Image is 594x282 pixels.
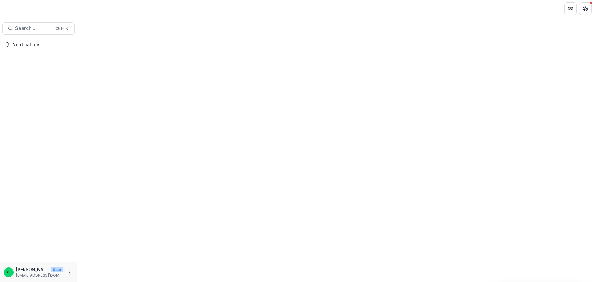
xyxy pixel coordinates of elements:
[2,40,75,50] button: Notifications
[2,22,75,35] button: Search...
[564,2,577,15] button: Partners
[15,25,52,31] span: Search...
[12,42,72,47] span: Notifications
[579,2,592,15] button: Get Help
[80,4,106,13] nav: breadcrumb
[66,269,73,276] button: More
[16,273,63,278] p: [EMAIL_ADDRESS][DOMAIN_NAME]
[16,266,48,273] p: [PERSON_NAME]
[51,267,63,272] p: User
[54,25,69,32] div: Ctrl + K
[6,270,11,274] div: Ruslan Garipov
